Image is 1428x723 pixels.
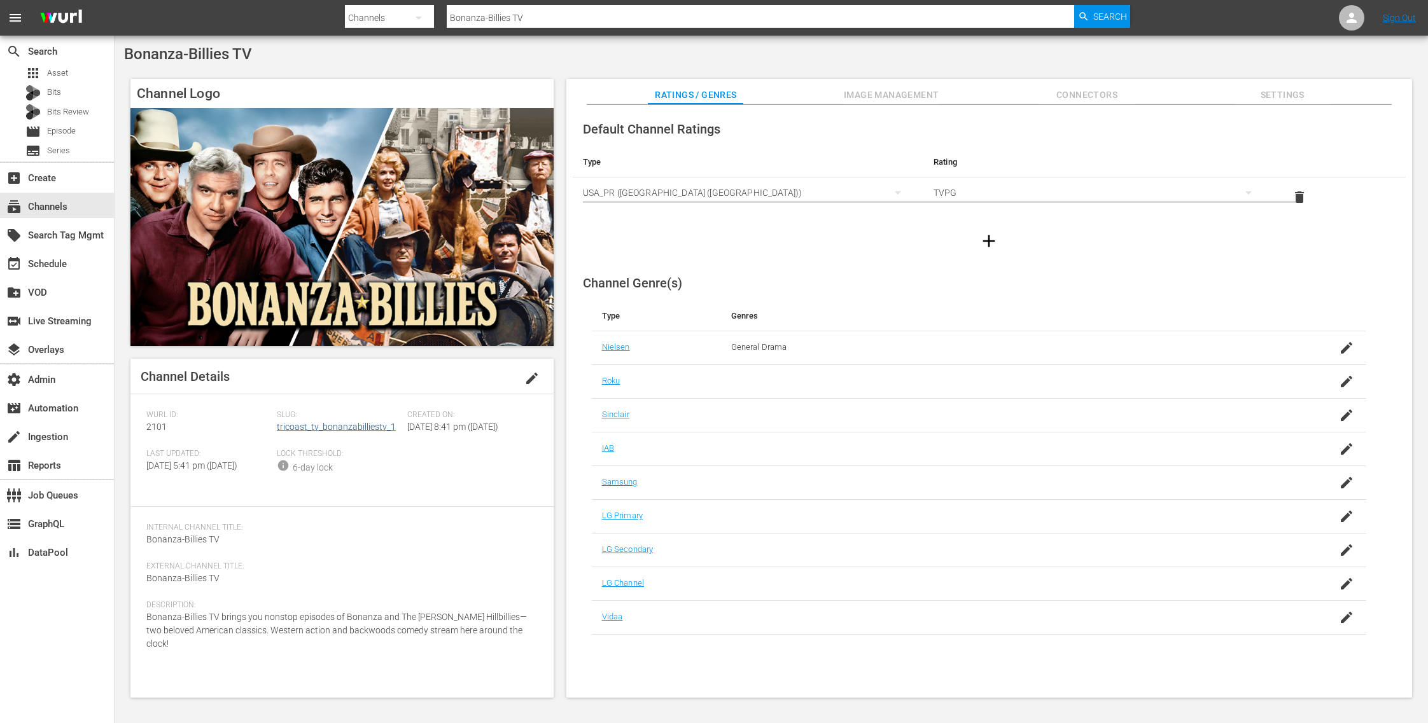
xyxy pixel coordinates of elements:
[592,301,721,331] th: Type
[6,372,22,387] span: Admin
[602,544,654,554] a: LG Secondary
[6,256,22,272] span: Schedule
[6,342,22,357] span: Overlays
[583,275,682,291] span: Channel Genre(s)
[47,144,70,157] span: Series
[923,147,1274,177] th: Rating
[602,376,620,385] a: Roku
[293,461,333,474] div: 6-day lock
[6,170,22,186] span: Create
[6,228,22,243] span: Search Tag Mgmt
[6,545,22,560] span: DataPool
[130,79,554,108] h4: Channel Logo
[277,459,290,472] span: info
[6,199,22,214] span: Channels
[1093,5,1127,28] span: Search
[934,175,1264,210] div: TVPG
[146,561,531,572] span: External Channel Title:
[6,488,22,503] span: Job Queues
[141,369,230,384] span: Channel Details
[25,143,41,158] span: Series
[602,443,614,453] a: IAB
[602,342,630,352] a: Nielsen
[6,516,22,532] span: GraphQL
[517,363,547,394] button: edit
[1235,87,1330,103] span: Settings
[6,44,22,59] span: Search
[31,3,92,33] img: ans4CAIJ8jUAAAAAAAAAAAAAAAAAAAAAAAAgQb4GAAAAAAAAAAAAAAAAAAAAAAAAJMjXAAAAAAAAAAAAAAAAAAAAAAAAgAT5G...
[146,449,270,459] span: Last Updated:
[407,422,498,432] span: [DATE] 8:41 pm ([DATE])
[844,87,939,103] span: Image Management
[6,458,22,473] span: Reports
[124,45,252,63] span: Bonanza-Billies TV
[25,104,41,120] div: Bits Review
[146,460,237,471] span: [DATE] 5:41 pm ([DATE])
[1074,5,1130,28] button: Search
[602,612,623,621] a: Vidaa
[130,108,554,346] img: Bonanza-Billies TV
[277,449,401,459] span: Lock Threshold:
[6,429,22,444] span: Ingestion
[277,422,396,432] a: tricoast_tv_bonanzabilliestv_1
[47,106,89,118] span: Bits Review
[146,534,220,544] span: Bonanza-Billies TV
[407,410,531,420] span: Created On:
[47,86,61,99] span: Bits
[146,600,531,610] span: Description:
[602,477,638,486] a: Samsung
[146,410,270,420] span: Wurl ID:
[602,410,629,419] a: Sinclair
[277,410,401,420] span: Slug:
[146,523,531,533] span: Internal Channel Title:
[47,67,68,79] span: Asset
[1292,189,1307,205] span: delete
[8,10,23,25] span: menu
[573,147,923,177] th: Type
[583,175,913,210] div: USA_PR ([GEOGRAPHIC_DATA] ([GEOGRAPHIC_DATA]))
[602,578,644,588] a: LG Channel
[25,65,41,81] span: Asset
[573,147,1406,217] table: simple table
[25,124,41,139] span: Episode
[6,401,22,416] span: Automation
[524,371,540,386] span: edit
[6,313,22,329] span: Live Streaming
[1039,87,1135,103] span: Connectors
[602,511,643,520] a: LG Primary
[721,301,1280,331] th: Genres
[1284,182,1315,212] button: delete
[25,85,41,100] div: Bits
[146,573,220,583] span: Bonanza-Billies TV
[1383,13,1416,23] a: Sign Out
[47,125,76,137] span: Episode
[146,612,527,649] span: Bonanza-Billies TV brings you nonstop episodes of Bonanza and The [PERSON_NAME] Hillbillies—two b...
[6,285,22,300] span: VOD
[583,121,720,137] span: Default Channel Ratings
[146,422,167,432] span: 2101
[648,87,743,103] span: Ratings / Genres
